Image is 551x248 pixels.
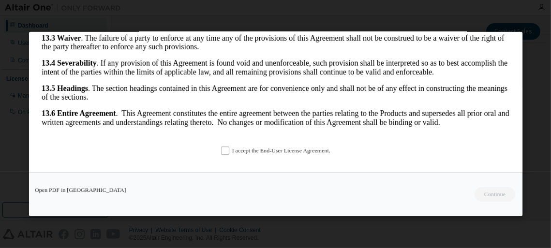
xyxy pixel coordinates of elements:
[221,146,330,155] label: I accept the End-User License Agreement.
[4,36,472,54] p: . If any provision of this Agreement is found void and unenforceable, such provision shall be int...
[35,187,126,193] a: Open PDF in [GEOGRAPHIC_DATA]
[4,36,59,44] strong: 13.4 Severability
[4,87,472,104] p: . This Agreement constitutes the entire agreement between the parties relating to the Products an...
[4,11,43,19] strong: 13.3 Waiver
[4,61,472,79] p: . The section headings contained in this Agreement are for convenience only and shall not be of a...
[4,11,472,29] p: . The failure of a party to enforce at any time any of the provisions of this Agreement shall not...
[4,87,78,95] strong: 13.6 Entire Agreement
[4,61,50,70] strong: 13.5 Headings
